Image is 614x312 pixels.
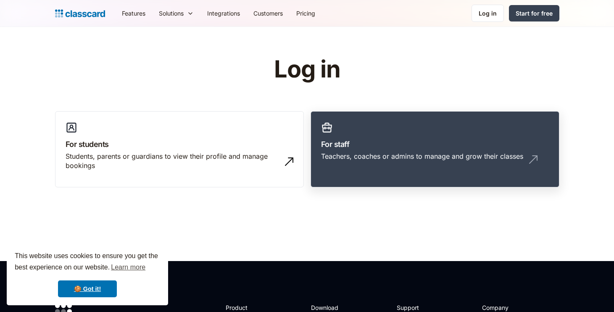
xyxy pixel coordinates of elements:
[55,8,105,19] a: home
[174,56,440,83] h1: Log in
[472,5,504,22] a: Log in
[479,9,497,18] div: Log in
[66,139,293,150] h3: For students
[290,4,322,23] a: Pricing
[115,4,152,23] a: Features
[58,280,117,297] a: dismiss cookie message
[321,139,549,150] h3: For staff
[247,4,290,23] a: Customers
[55,111,304,188] a: For studentsStudents, parents or guardians to view their profile and manage bookings
[159,9,184,18] div: Solutions
[397,303,431,312] h2: Support
[321,152,523,161] div: Teachers, coaches or admins to manage and grow their classes
[311,111,559,188] a: For staffTeachers, coaches or admins to manage and grow their classes
[110,261,147,274] a: learn more about cookies
[509,5,559,21] a: Start for free
[66,152,277,171] div: Students, parents or guardians to view their profile and manage bookings
[226,303,271,312] h2: Product
[200,4,247,23] a: Integrations
[15,251,160,274] span: This website uses cookies to ensure you get the best experience on our website.
[7,243,168,305] div: cookieconsent
[311,303,345,312] h2: Download
[152,4,200,23] div: Solutions
[516,9,553,18] div: Start for free
[482,303,538,312] h2: Company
